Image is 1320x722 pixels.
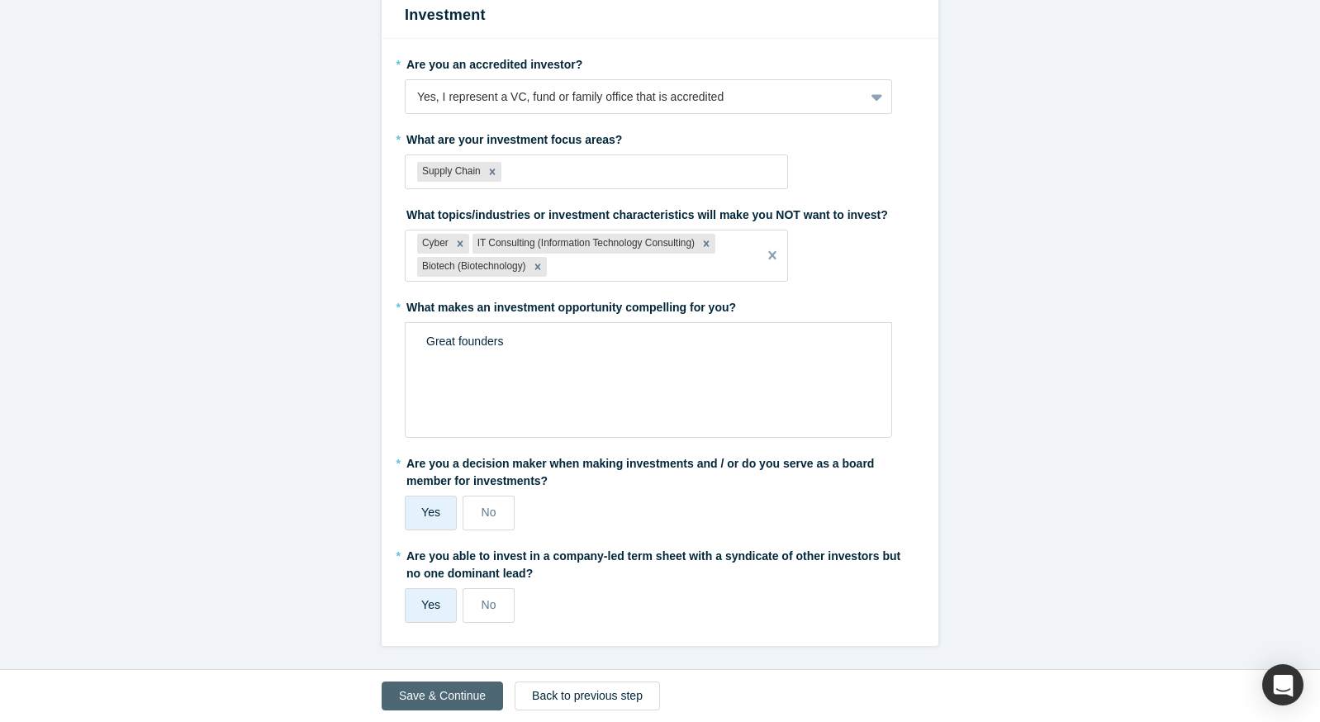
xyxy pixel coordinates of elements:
div: Remove Biotech (Biotechnology) [529,257,547,277]
div: Yes, I represent a VC, fund or family office that is accredited [417,88,852,106]
span: No [482,506,496,519]
button: Back to previous step [515,682,660,710]
div: Remove Cyber [451,234,469,254]
div: IT Consulting (Information Technology Consulting) [472,234,697,254]
button: Save & Continue [382,682,503,710]
div: rdw-editor [416,328,881,355]
div: Remove IT Consulting (Information Technology Consulting) [697,234,715,254]
label: What makes an investment opportunity compelling for you? [405,293,915,316]
span: Yes [421,598,440,611]
label: Are you a decision maker when making investments and / or do you serve as a board member for inve... [405,449,915,490]
label: What are your investment focus areas? [405,126,915,149]
label: Are you an accredited investor? [405,50,915,74]
label: What topics/industries or investment characteristics will make you NOT want to invest? [405,201,915,224]
div: Biotech (Biotechnology) [417,257,529,277]
span: No [482,598,496,611]
div: Remove Supply Chain [483,162,501,182]
h3: Investment [405,4,915,26]
span: Yes [421,506,440,519]
span: Great founders [426,335,503,348]
div: rdw-wrapper [405,322,892,438]
label: Are you able to invest in a company-led term sheet with a syndicate of other investors but no one... [405,542,915,582]
div: Supply Chain [417,162,483,182]
div: Cyber [417,234,451,254]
